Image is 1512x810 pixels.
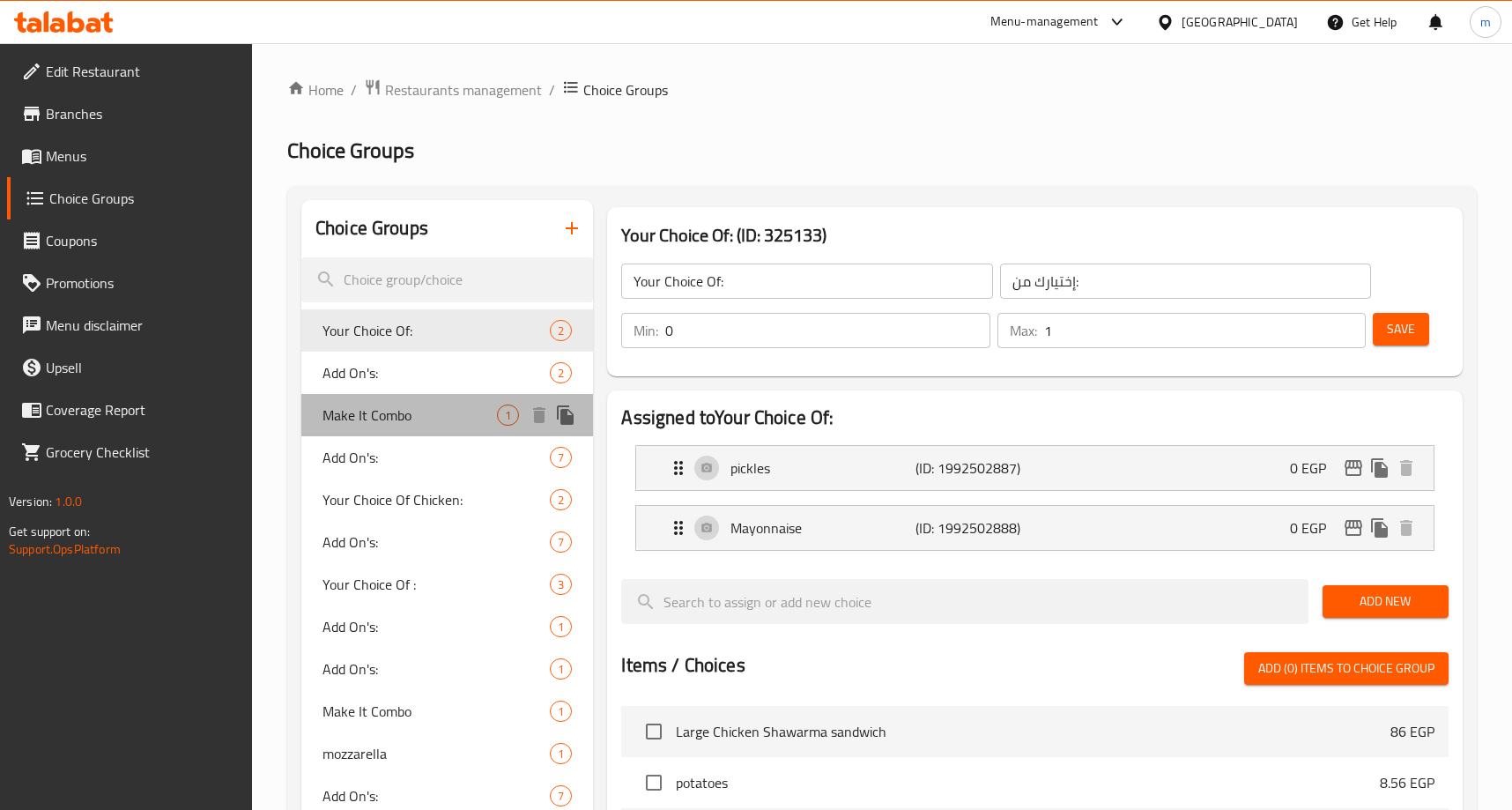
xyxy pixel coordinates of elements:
a: Branches [7,93,253,135]
span: Add On's: [322,616,550,637]
span: Promotions [46,272,239,294]
input: search [621,579,1308,624]
span: Your Choice Of: [322,320,550,341]
button: duplicate [1367,515,1393,541]
div: Make It Combo1 [301,690,593,732]
span: Grocery Checklist [46,442,239,463]
span: Coverage Report [46,399,239,420]
span: Your Choice Of Chicken: [322,489,550,510]
li: / [549,79,555,100]
div: Your Choice Of:2 [301,309,593,352]
span: Add On's: [322,531,550,553]
button: edit [1340,515,1367,541]
div: Add On's:1 [301,606,593,648]
span: 1 [551,703,571,720]
div: mozzarella1 [301,732,593,775]
span: Choice Groups [583,79,668,100]
div: Choices [550,531,572,553]
div: Add On's:2 [301,352,593,394]
p: 0 EGP [1290,457,1340,479]
span: Make It Combo [322,701,550,722]
nav: breadcrumb [287,78,1477,101]
p: (ID: 1992502888) [915,517,1039,539]
p: Max: [1010,320,1037,341]
div: Add On's:7 [301,521,593,563]
a: Coupons [7,219,253,262]
span: Add On's: [322,362,550,383]
span: Branches [46,103,239,124]
span: Select choice [635,713,672,750]
span: 2 [551,323,571,339]
button: duplicate [1367,455,1393,481]
span: Choice Groups [287,130,414,170]
span: 2 [551,365,571,382]
span: m [1480,12,1491,32]
span: Choice Groups [49,188,239,209]
a: Promotions [7,262,253,304]
span: Upsell [46,357,239,378]
span: Menu disclaimer [46,315,239,336]
h2: Choice Groups [315,215,428,242]
div: Choices [550,574,572,595]
button: delete [526,402,552,428]
li: Expand [621,498,1448,558]
span: Large Chicken Shawarma sandwich [676,721,1390,742]
p: (ID: 1992502887) [915,457,1039,479]
button: Save [1373,313,1429,346]
span: 1 [551,746,571,762]
div: Your Choice Of :3 [301,563,593,606]
span: Save [1387,318,1415,340]
button: Add (0) items to choice group [1244,652,1449,685]
a: Support.OpsPlatform [9,538,121,561]
p: Min: [634,320,658,341]
h3: Your Choice Of: (ID: 325133) [621,221,1448,249]
span: mozzarella [322,743,550,764]
button: delete [1393,515,1419,541]
div: Expand [636,506,1433,550]
span: Select choice [635,764,672,801]
input: search [301,257,593,302]
div: Your Choice Of Chicken:2 [301,479,593,521]
span: Edit Restaurant [46,61,239,82]
div: Choices [550,743,572,764]
p: 8.56 EGP [1380,772,1434,793]
a: Menus [7,135,253,177]
div: Add On's:7 [301,436,593,479]
span: Restaurants management [385,79,542,100]
div: Choices [550,362,572,383]
div: [GEOGRAPHIC_DATA] [1182,12,1298,32]
span: Your Choice Of : [322,574,550,595]
a: Menu disclaimer [7,304,253,346]
a: Grocery Checklist [7,431,253,473]
div: Choices [550,785,572,806]
h2: Assigned to Your Choice Of: [621,405,1448,431]
div: Make It Combo1deleteduplicate [301,394,593,436]
div: Choices [550,489,572,510]
button: edit [1340,455,1367,481]
span: 3 [551,576,571,593]
span: potatoes [676,772,1379,793]
h2: Items / Choices [621,652,745,679]
span: 1.0.0 [55,490,82,513]
div: Choices [550,320,572,341]
span: 1 [498,407,518,424]
span: 1 [551,661,571,678]
span: 2 [551,492,571,509]
a: Coverage Report [7,389,253,431]
div: Choices [497,405,519,426]
span: Get support on: [9,520,90,543]
div: Choices [550,658,572,680]
span: Add On's: [322,785,550,806]
span: 7 [551,788,571,805]
p: 0 EGP [1290,517,1340,539]
a: Choice Groups [7,177,253,219]
p: 86 EGP [1390,721,1434,742]
a: Edit Restaurant [7,50,253,93]
p: Mayonnaise [730,517,915,539]
span: Add On's: [322,447,550,468]
div: Add On's:1 [301,648,593,690]
li: / [351,79,357,100]
span: 7 [551,534,571,551]
a: Upsell [7,346,253,389]
div: Menu-management [990,11,1099,33]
